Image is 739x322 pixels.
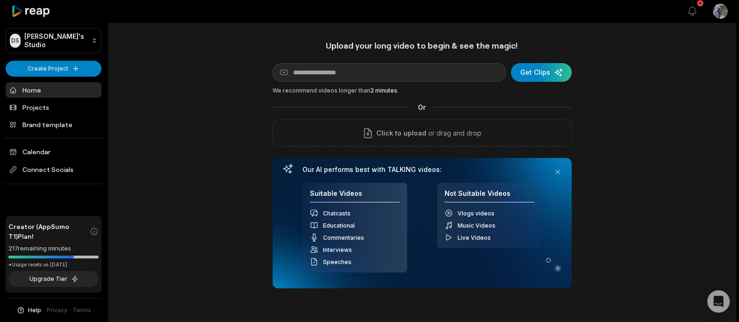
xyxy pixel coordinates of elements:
[6,161,101,178] span: Connect Socials
[707,290,730,313] div: Open Intercom Messenger
[10,34,21,48] div: DS
[28,306,41,315] span: Help
[8,244,99,253] div: 217 remaining minutes
[273,40,572,51] h1: Upload your long video to begin & see the magic!
[8,222,90,241] span: Creator (AppSumo T1) Plan!
[511,63,572,82] button: Get Clips
[310,189,400,203] h4: Suitable Videos
[8,271,99,287] button: Upgrade Tier
[273,86,572,95] div: We recommend videos longer than .
[323,234,364,241] span: Commentaries
[24,32,88,49] p: [PERSON_NAME]'s Studio
[6,82,101,98] a: Home
[6,117,101,132] a: Brand template
[426,128,481,139] p: or drag and drop
[458,234,491,241] span: Live Videos
[458,210,495,217] span: Vlogs videos
[302,165,542,174] h3: Our AI performs best with TALKING videos:
[323,246,352,253] span: Interviews
[8,261,99,268] div: *Usage resets on [DATE]
[6,100,101,115] a: Projects
[323,210,351,217] span: Chatcasts
[47,306,67,315] a: Privacy
[6,61,101,77] button: Create Project
[323,258,352,265] span: Speeches
[376,128,426,139] span: Click to upload
[458,222,495,229] span: Music Videos
[323,222,355,229] span: Educational
[410,102,433,112] span: Or
[73,306,91,315] a: Terms
[370,87,397,94] span: 2 minutes
[445,189,534,203] h4: Not Suitable Videos
[6,144,101,159] a: Calendar
[16,306,41,315] button: Help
